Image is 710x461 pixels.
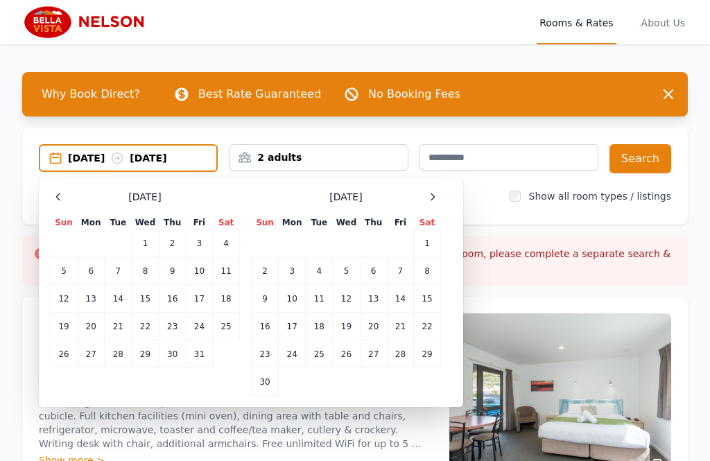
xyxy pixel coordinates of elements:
th: Sun [51,216,78,229]
td: 24 [279,340,306,368]
td: 6 [78,257,105,285]
td: 27 [360,340,387,368]
td: 24 [186,313,212,340]
td: 26 [51,340,78,368]
td: 30 [252,368,279,396]
td: 3 [186,229,212,257]
label: Show all room types / listings [529,191,671,202]
td: 23 [252,340,279,368]
td: 7 [387,257,413,285]
th: Sun [252,216,279,229]
td: 3 [279,257,306,285]
th: Wed [132,216,159,229]
td: 10 [186,257,212,285]
td: 5 [51,257,78,285]
td: 7 [105,257,132,285]
img: Bella Vista Motel Nelson [22,6,155,39]
td: 15 [414,285,441,313]
td: 14 [387,285,413,313]
td: 16 [252,313,279,340]
td: 21 [105,313,132,340]
td: 14 [105,285,132,313]
td: 16 [159,285,186,313]
th: Thu [360,216,387,229]
th: Wed [333,216,360,229]
td: 20 [78,313,105,340]
td: 18 [306,313,333,340]
td: 15 [132,285,159,313]
span: [DATE] [329,190,362,204]
td: 19 [51,313,78,340]
td: 13 [78,285,105,313]
td: 9 [252,285,279,313]
th: Thu [159,216,186,229]
td: 31 [186,340,212,368]
th: Fri [387,216,413,229]
th: Sat [213,216,240,229]
td: 11 [306,285,333,313]
span: Why Book Direct? [31,80,151,108]
td: 23 [159,313,186,340]
td: 25 [306,340,333,368]
td: 8 [414,257,441,285]
td: 5 [333,257,360,285]
td: 2 [159,229,186,257]
td: 11 [213,257,240,285]
td: 19 [333,313,360,340]
td: 4 [306,257,333,285]
div: [DATE] [DATE] [68,151,216,165]
td: 8 [132,257,159,285]
td: 25 [213,313,240,340]
td: 28 [387,340,413,368]
td: 12 [333,285,360,313]
td: 26 [333,340,360,368]
td: 1 [414,229,441,257]
td: 27 [78,340,105,368]
td: 9 [159,257,186,285]
span: [DATE] [128,190,161,204]
th: Tue [306,216,333,229]
td: 18 [213,285,240,313]
td: 12 [51,285,78,313]
td: 13 [360,285,387,313]
td: 10 [279,285,306,313]
td: 21 [387,313,413,340]
th: Fri [186,216,212,229]
th: Mon [78,216,105,229]
th: Tue [105,216,132,229]
td: 1 [132,229,159,257]
p: Best Rate Guaranteed [198,86,321,103]
div: 2 adults [230,150,407,164]
td: 20 [360,313,387,340]
td: 30 [159,340,186,368]
td: 28 [105,340,132,368]
td: 17 [186,285,212,313]
td: 2 [252,257,279,285]
td: 29 [414,340,441,368]
button: Search [609,144,671,173]
td: 6 [360,257,387,285]
td: 29 [132,340,159,368]
p: Ground floor and upstairs spacious units with a Super King bed in the living area and 2 Single be... [39,381,433,451]
td: 17 [279,313,306,340]
td: 22 [132,313,159,340]
td: 4 [213,229,240,257]
th: Mon [279,216,306,229]
td: 22 [414,313,441,340]
th: Sat [414,216,441,229]
p: No Booking Fees [368,86,460,103]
